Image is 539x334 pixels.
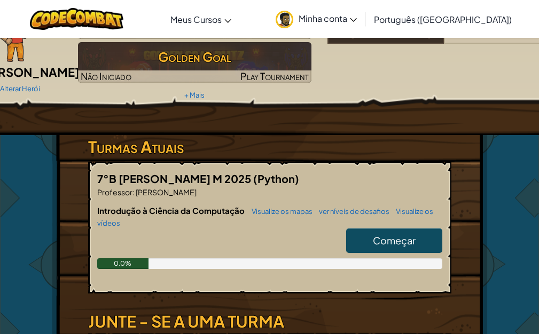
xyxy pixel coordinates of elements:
img: CodeCombat logo [30,8,123,30]
span: : [132,187,135,197]
a: Português ([GEOGRAPHIC_DATA]) [369,5,517,34]
h3: JUNTE - SE A UMA TURMA [88,309,451,333]
span: Começar [373,234,416,246]
span: Minha conta [299,13,357,24]
div: 0.0% [97,258,149,269]
span: [PERSON_NAME] [135,187,197,197]
span: Professor [97,187,132,197]
span: Não Iniciado [81,70,131,82]
a: Golden GoalNão IniciadoPlay Tournament [78,42,311,83]
span: Português ([GEOGRAPHIC_DATA]) [374,14,512,25]
a: Visualize os mapas [246,207,313,216]
h3: Turmas Atuais [88,135,451,159]
a: Minha conta [270,2,362,36]
a: Meus Cursos [165,5,237,34]
span: (Python) [253,172,299,185]
span: 7°B [PERSON_NAME] M 2025 [97,172,253,185]
img: Golden Goal [78,42,311,83]
span: Introdução à Ciência da Computação [97,205,246,216]
img: avatar [276,11,293,28]
a: ver níveis de desafios [314,207,389,216]
a: + Mais [184,91,205,99]
h3: Golden Goal [78,45,311,69]
span: Meus Cursos [170,14,222,25]
span: Play Tournament [240,70,309,82]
